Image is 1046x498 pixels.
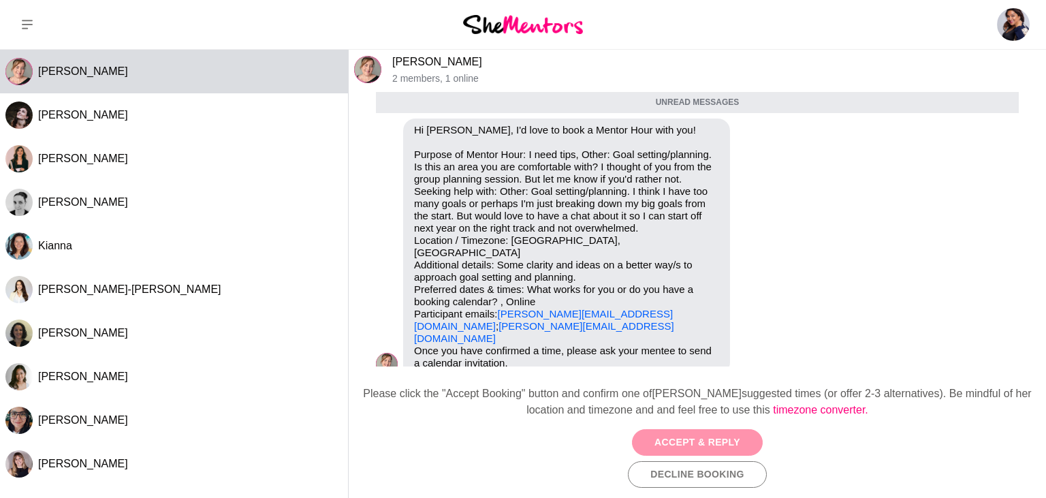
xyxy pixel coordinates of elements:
div: Kianna [5,232,33,260]
p: Once you have confirmed a time, please ask your mentee to send a calendar invitation. [414,345,719,369]
img: She Mentors Logo [463,15,583,33]
button: Accept & Reply [632,429,763,456]
img: C [5,102,33,129]
div: Laila Punj [5,320,33,347]
img: J [5,363,33,390]
p: 2 members , 1 online [392,73,1041,84]
span: [PERSON_NAME] [38,371,128,382]
img: M [5,145,33,172]
img: R [376,353,398,375]
div: Erin [5,189,33,216]
img: L [5,320,33,347]
p: Purpose of Mentor Hour: I need tips, Other: Goal setting/planning. Is this an area you are comfor... [414,149,719,345]
span: [PERSON_NAME] [38,414,128,426]
a: [PERSON_NAME][EMAIL_ADDRESS][DOMAIN_NAME] [414,308,673,332]
img: Richa Joshi [997,8,1030,41]
span: [PERSON_NAME]-[PERSON_NAME] [38,283,221,295]
span: [PERSON_NAME] [38,196,128,208]
div: Juviand Rivera [5,363,33,390]
div: Joan Murphy [5,450,33,478]
div: Please click the "Accept Booking" button and confirm one of [PERSON_NAME] suggested times (or off... [360,386,1035,418]
div: Ruth Slade [376,353,398,375]
div: Unread messages [376,92,1019,114]
div: Ruth Slade [5,58,33,85]
img: P [5,407,33,434]
div: Janelle Kee-Sue [5,276,33,303]
span: Kianna [38,240,72,251]
div: Casey Aubin [5,102,33,129]
div: Mariana Queiroz [5,145,33,172]
img: J [5,450,33,478]
span: [PERSON_NAME] [38,109,128,121]
div: Pratibha Singh [5,407,33,434]
span: [PERSON_NAME] [38,65,128,77]
button: Decline Booking [628,461,766,488]
p: Hi [PERSON_NAME], I'd love to book a Mentor Hour with you! [414,124,719,136]
img: J [5,276,33,303]
img: R [5,58,33,85]
img: K [5,232,33,260]
div: Ruth Slade [354,56,381,83]
span: [PERSON_NAME] [38,153,128,164]
a: timezone converter. [773,404,868,416]
img: E [5,189,33,216]
span: [PERSON_NAME] [38,458,128,469]
img: R [354,56,381,83]
a: [PERSON_NAME][EMAIL_ADDRESS][DOMAIN_NAME] [414,320,674,344]
a: [PERSON_NAME] [392,56,482,67]
span: [PERSON_NAME] [38,327,128,339]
